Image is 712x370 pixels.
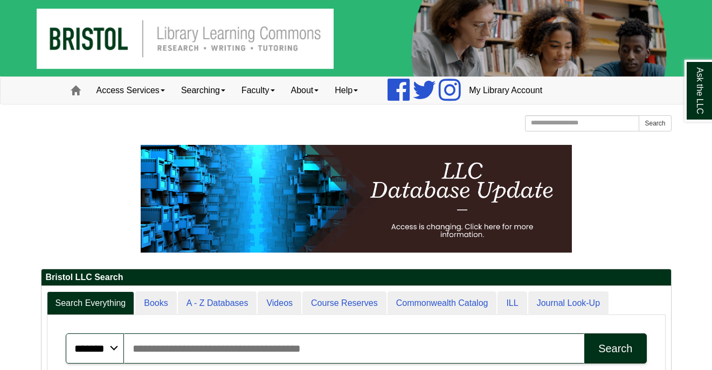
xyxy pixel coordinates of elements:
[528,291,609,316] a: Journal Look-Up
[639,115,671,131] button: Search
[584,333,646,364] button: Search
[233,77,283,104] a: Faculty
[42,269,671,286] h2: Bristol LLC Search
[258,291,301,316] a: Videos
[141,145,572,253] img: HTML tutorial
[283,77,327,104] a: About
[173,77,233,104] a: Searching
[302,291,386,316] a: Course Reserves
[47,291,135,316] a: Search Everything
[497,291,527,316] a: ILL
[598,343,632,355] div: Search
[178,291,257,316] a: A - Z Databases
[461,77,550,104] a: My Library Account
[88,77,173,104] a: Access Services
[327,77,366,104] a: Help
[388,291,497,316] a: Commonwealth Catalog
[135,291,176,316] a: Books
